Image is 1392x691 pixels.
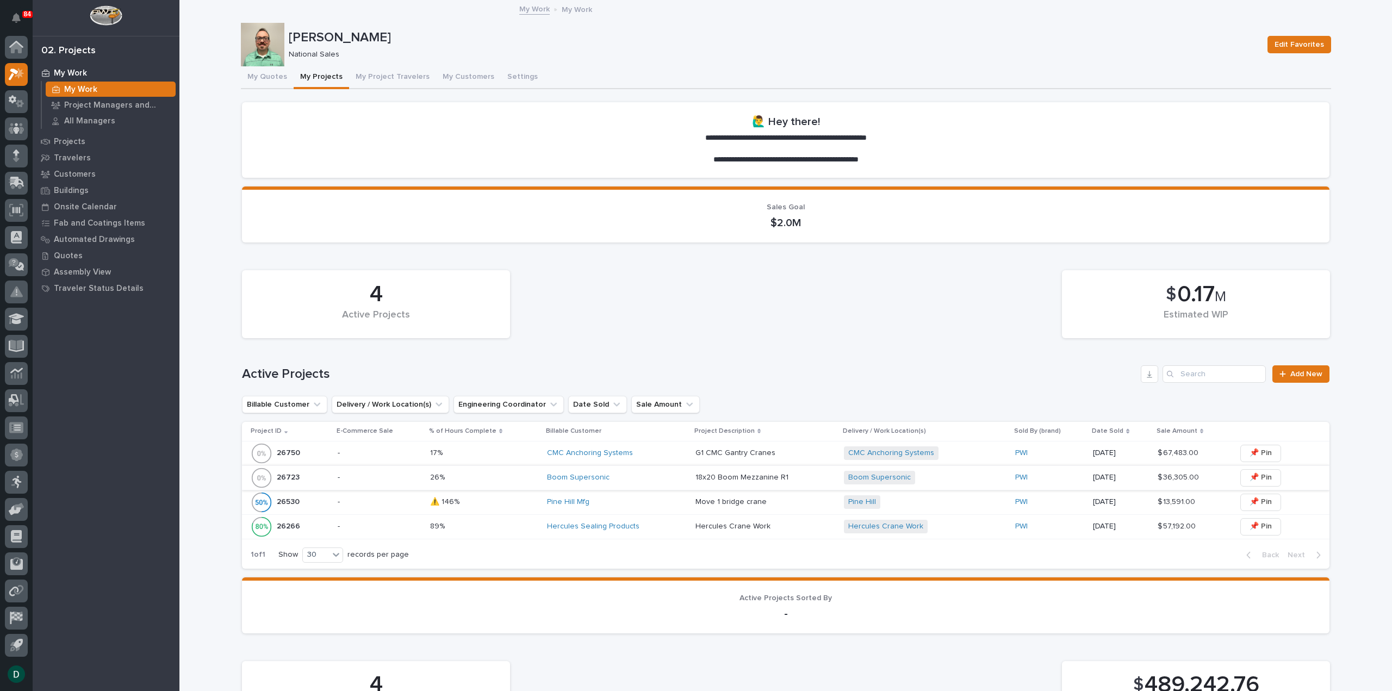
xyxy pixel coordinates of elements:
[54,69,87,78] p: My Work
[33,280,179,296] a: Traveler Status Details
[1015,473,1028,482] a: PWI
[695,446,778,458] p: G1 CMC Gantry Cranes
[1256,550,1279,560] span: Back
[277,446,302,458] p: 26750
[547,522,639,531] a: Hercules Sealing Products
[33,166,179,182] a: Customers
[54,284,144,294] p: Traveler Status Details
[1177,283,1215,306] span: 0.17
[33,231,179,247] a: Automated Drawings
[1240,518,1281,536] button: 📌 Pin
[694,425,755,437] p: Project Description
[338,449,421,458] p: -
[241,66,294,89] button: My Quotes
[255,607,1316,620] p: -
[1015,522,1028,531] a: PWI
[33,215,179,231] a: Fab and Coatings Items
[54,202,117,212] p: Onsite Calendar
[289,30,1259,46] p: [PERSON_NAME]
[277,495,302,507] p: 26530
[54,153,91,163] p: Travelers
[338,522,421,531] p: -
[429,425,496,437] p: % of Hours Complete
[338,473,421,482] p: -
[1267,36,1331,53] button: Edit Favorites
[347,550,409,559] p: records per page
[24,10,31,18] p: 84
[752,115,820,128] h2: 🙋‍♂️ Hey there!
[33,247,179,264] a: Quotes
[695,495,769,507] p: Move 1 bridge crane
[278,550,298,559] p: Show
[54,267,111,277] p: Assembly View
[1215,290,1226,304] span: M
[453,396,564,413] button: Engineering Coordinator
[843,425,926,437] p: Delivery / Work Location(s)
[1240,469,1281,487] button: 📌 Pin
[260,309,492,332] div: Active Projects
[54,235,135,245] p: Automated Drawings
[338,497,421,507] p: -
[64,101,171,110] p: Project Managers and Engineers
[547,449,633,458] a: CMC Anchoring Systems
[430,520,447,531] p: 89%
[1288,550,1312,560] span: Next
[289,50,1254,59] p: National Sales
[5,663,28,686] button: users-avatar
[1158,471,1201,482] p: $ 36,305.00
[562,3,592,15] p: My Work
[242,465,1329,490] tr: 2672326723 -26%26% Boom Supersonic 18x20 Boom Mezzanine R118x20 Boom Mezzanine R1 Boom Supersonic...
[430,495,462,507] p: ⚠️ 146%
[1092,425,1123,437] p: Date Sold
[739,594,832,602] span: Active Projects Sorted By
[242,541,274,568] p: 1 of 1
[337,425,393,437] p: E-Commerce Sale
[546,425,601,437] p: Billable Customer
[5,7,28,29] button: Notifications
[430,471,447,482] p: 26%
[54,251,83,261] p: Quotes
[303,549,329,561] div: 30
[1272,365,1329,383] a: Add New
[1080,309,1312,332] div: Estimated WIP
[255,216,1316,229] p: $2.0M
[1093,473,1149,482] p: [DATE]
[1093,522,1149,531] p: [DATE]
[1250,520,1272,533] span: 📌 Pin
[1015,497,1028,507] a: PWI
[1290,370,1322,378] span: Add New
[848,449,934,458] a: CMC Anchoring Systems
[1158,495,1197,507] p: $ 13,591.00
[1158,446,1201,458] p: $ 67,483.00
[277,520,302,531] p: 26266
[1250,446,1272,459] span: 📌 Pin
[695,471,791,482] p: 18x20 Boom Mezzanine R1
[242,514,1329,539] tr: 2626626266 -89%89% Hercules Sealing Products Hercules Crane WorkHercules Crane Work Hercules Cran...
[1283,550,1329,560] button: Next
[1240,494,1281,511] button: 📌 Pin
[54,137,85,147] p: Projects
[64,116,115,126] p: All Managers
[767,203,805,211] span: Sales Goal
[1163,365,1266,383] input: Search
[1093,449,1149,458] p: [DATE]
[695,520,773,531] p: Hercules Crane Work
[848,522,923,531] a: Hercules Crane Work
[1275,38,1324,51] span: Edit Favorites
[42,82,179,97] a: My Work
[1250,495,1272,508] span: 📌 Pin
[33,182,179,198] a: Buildings
[1166,284,1176,305] span: $
[242,396,327,413] button: Billable Customer
[33,198,179,215] a: Onsite Calendar
[42,113,179,128] a: All Managers
[519,2,550,15] a: My Work
[1157,425,1197,437] p: Sale Amount
[242,366,1136,382] h1: Active Projects
[33,150,179,166] a: Travelers
[1240,445,1281,462] button: 📌 Pin
[41,45,96,57] div: 02. Projects
[547,473,610,482] a: Boom Supersonic
[54,219,145,228] p: Fab and Coatings Items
